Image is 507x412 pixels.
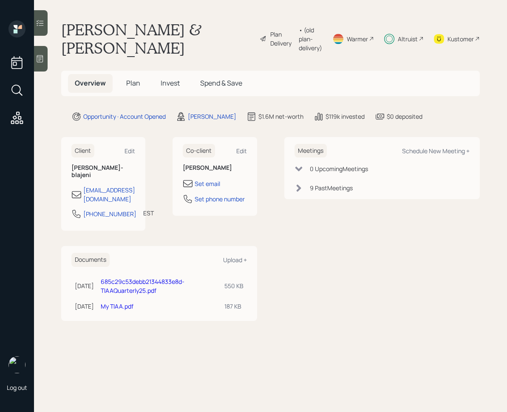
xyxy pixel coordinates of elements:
[258,112,303,121] div: $1.6M net-worth
[448,34,474,43] div: Kustomer
[195,195,245,203] div: Set phone number
[223,256,247,264] div: Upload +
[143,209,154,217] div: EST
[326,112,365,121] div: $119k invested
[188,112,236,121] div: [PERSON_NAME]
[236,147,247,155] div: Edit
[224,281,244,290] div: 550 KB
[310,164,368,173] div: 0 Upcoming Meeting s
[295,144,327,158] h6: Meetings
[71,253,110,267] h6: Documents
[7,383,27,392] div: Log out
[61,20,253,57] h1: [PERSON_NAME] & [PERSON_NAME]
[75,281,94,290] div: [DATE]
[402,147,470,155] div: Schedule New Meeting +
[101,278,184,295] a: 685c29c53debb21344833e8d-TIAAQuarterly25.pdf
[195,179,220,188] div: Set email
[347,34,368,43] div: Warmer
[83,186,135,203] div: [EMAIL_ADDRESS][DOMAIN_NAME]
[310,183,353,192] div: 9 Past Meeting s
[387,112,422,121] div: $0 deposited
[299,26,322,52] div: • (old plan-delivery)
[126,78,140,88] span: Plan
[183,164,246,172] h6: [PERSON_NAME]
[224,302,244,311] div: 187 KB
[75,78,106,88] span: Overview
[270,30,295,48] div: Plan Delivery
[8,356,25,373] img: retirable_logo.png
[200,78,242,88] span: Spend & Save
[125,147,135,155] div: Edit
[101,302,133,310] a: My TIAA.pdf
[161,78,180,88] span: Invest
[398,34,418,43] div: Altruist
[71,144,94,158] h6: Client
[83,209,136,218] div: [PHONE_NUMBER]
[71,164,135,179] h6: [PERSON_NAME]-blajeni
[183,144,215,158] h6: Co-client
[83,112,166,121] div: Opportunity · Account Opened
[75,302,94,311] div: [DATE]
